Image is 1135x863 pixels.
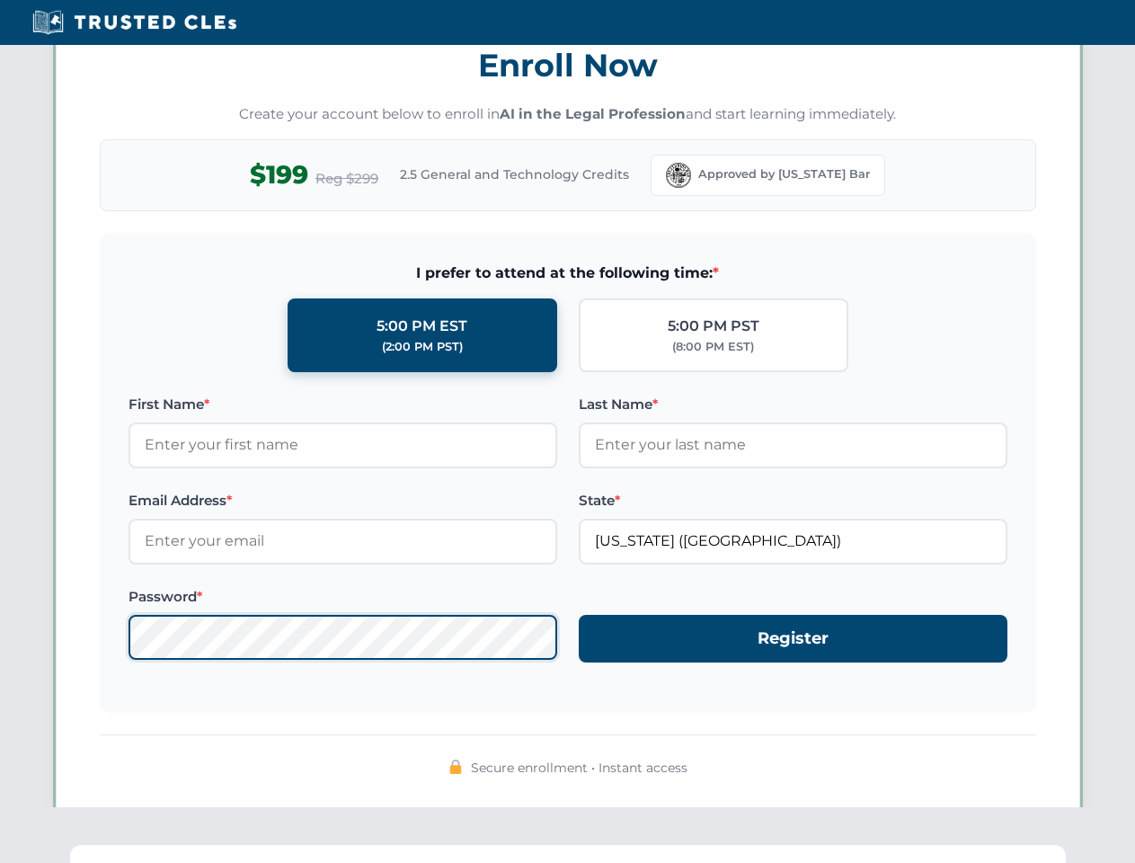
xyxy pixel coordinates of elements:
[27,9,242,36] img: Trusted CLEs
[666,163,691,188] img: Florida Bar
[579,615,1007,663] button: Register
[672,338,754,356] div: (8:00 PM EST)
[400,165,629,184] span: 2.5 General and Technology Credits
[129,586,557,608] label: Password
[250,155,308,195] span: $199
[579,394,1007,415] label: Last Name
[448,760,463,774] img: 🔒
[579,490,1007,512] label: State
[129,423,557,467] input: Enter your first name
[382,338,463,356] div: (2:00 PM PST)
[129,519,557,564] input: Enter your email
[100,37,1036,93] h3: Enroll Now
[500,105,686,122] strong: AI in the Legal Profession
[471,758,687,778] span: Secure enrollment • Instant access
[129,262,1007,285] span: I prefer to attend at the following time:
[377,315,467,338] div: 5:00 PM EST
[315,168,378,190] span: Reg $299
[579,519,1007,564] input: Florida (FL)
[129,394,557,415] label: First Name
[129,490,557,512] label: Email Address
[698,165,870,183] span: Approved by [US_STATE] Bar
[100,104,1036,125] p: Create your account below to enroll in and start learning immediately.
[579,423,1007,467] input: Enter your last name
[668,315,759,338] div: 5:00 PM PST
